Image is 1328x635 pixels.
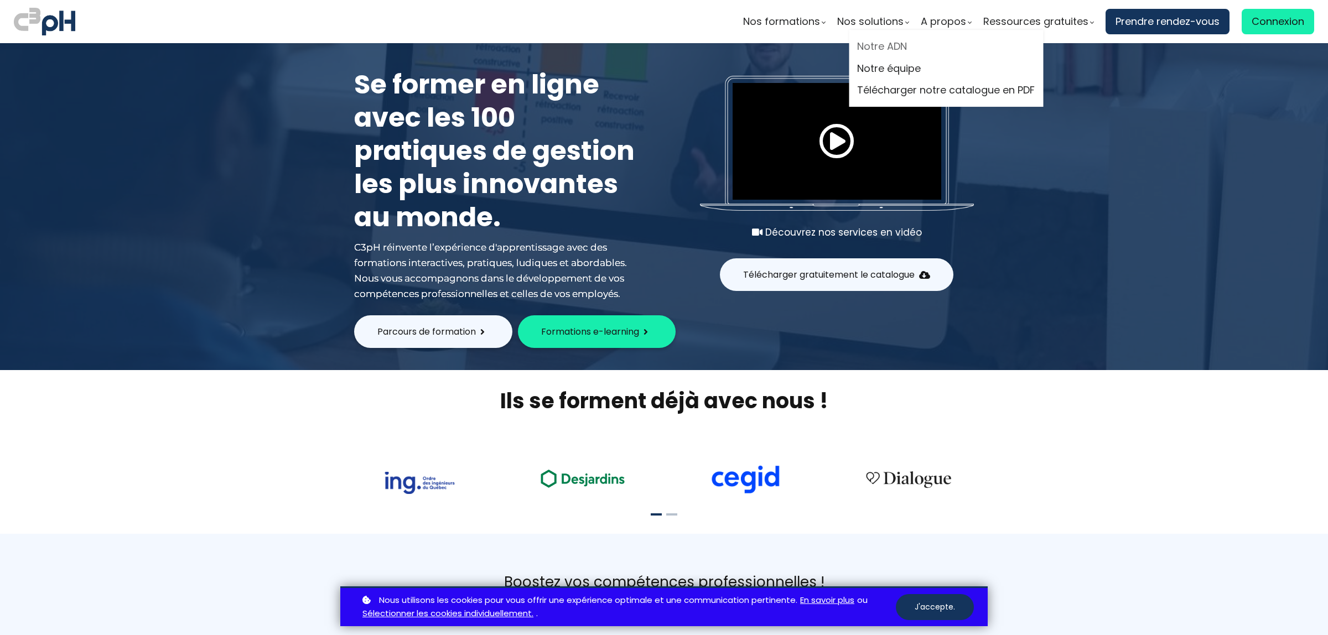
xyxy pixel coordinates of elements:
img: 73f878ca33ad2a469052bbe3fa4fd140.png [384,472,455,494]
div: Boostez vos compétences professionnelles ! [354,572,974,592]
p: ou . [360,594,896,621]
span: Nos solutions [837,13,904,30]
span: Connexion [1252,13,1304,30]
a: Sélectionner les cookies individuellement. [362,607,533,621]
button: Parcours de formation [354,315,512,348]
span: Parcours de formation [377,325,476,339]
a: Prendre rendez-vous [1106,9,1230,34]
a: Notre ADN [857,38,1035,55]
img: cdf238afa6e766054af0b3fe9d0794df.png [710,465,781,494]
span: Prendre rendez-vous [1116,13,1220,30]
div: Découvrez nos services en vidéo [700,225,974,240]
span: A propos [921,13,966,30]
a: Télécharger notre catalogue en PDF [857,82,1035,98]
img: ea49a208ccc4d6e7deb170dc1c457f3b.png [533,463,632,493]
span: Ressources gratuites [983,13,1088,30]
div: C3pH réinvente l’expérience d'apprentissage avec des formations interactives, pratiques, ludiques... [354,240,642,301]
span: Nos formations [743,13,820,30]
span: Formations e-learning [541,325,639,339]
img: logo C3PH [14,6,75,38]
button: Télécharger gratuitement le catalogue [720,258,953,291]
h2: Ils se forment déjà avec nous ! [340,387,988,415]
button: J'accepte. [896,594,974,620]
a: Connexion [1242,9,1314,34]
h1: Se former en ligne avec les 100 pratiques de gestion les plus innovantes au monde. [354,68,642,234]
span: Télécharger gratuitement le catalogue [743,268,915,282]
img: 4cbfeea6ce3138713587aabb8dcf64fe.png [859,464,958,494]
a: Notre équipe [857,60,1035,77]
a: En savoir plus [800,594,854,607]
button: Formations e-learning [518,315,676,348]
span: Nous utilisons les cookies pour vous offrir une expérience optimale et une communication pertinente. [379,594,797,607]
